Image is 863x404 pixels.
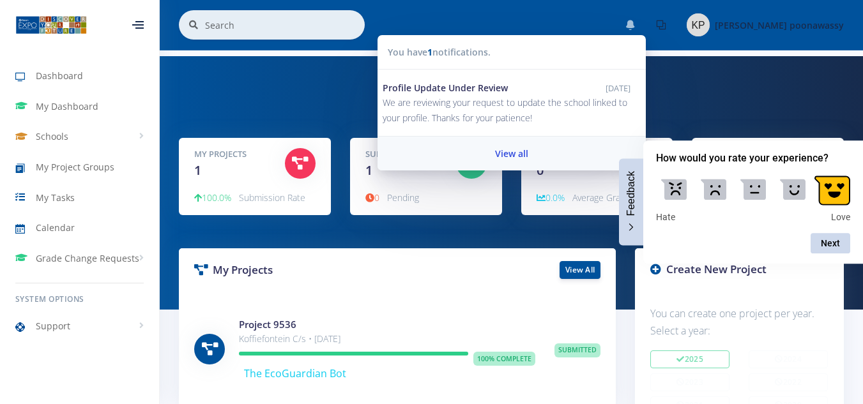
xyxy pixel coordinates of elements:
a: Image placeholder [PERSON_NAME] poonawassy [676,11,844,39]
span: Grade Change Requests [36,251,139,265]
span: [PERSON_NAME] poonawassy [715,19,844,31]
span: Submitted [554,343,600,357]
span: 100% Complete [473,352,535,366]
a: Profile Update Under Review [DATE] We are reviewing your request to update the school linked to y... [378,69,646,137]
span: 1 [194,161,201,179]
h2: How would you rate your experience? Select an option from 1 to 5, with 1 being Hate and 5 being Love [656,151,850,166]
p: Koffiefontein C/s • [DATE] [239,331,535,347]
button: Feedback - Hide survey [619,158,643,245]
span: Calendar [36,221,75,234]
span: Love [831,212,850,223]
h6: You have notifications. [388,45,636,59]
span: My Project Groups [36,160,114,174]
button: Next question [811,233,850,253]
strong: 1 [427,46,432,58]
div: How would you rate your experience? Select an option from 1 to 5, with 1 being Hate and 5 being Love [643,140,863,264]
button: 2025 [650,350,729,368]
span: 1 [365,161,372,179]
span: Schools [36,130,68,143]
p: We are reviewing your request to update the school linked to your profile. Thanks for your patience! [383,95,630,126]
div: How would you rate your experience? Select an option from 1 to 5, with 1 being Hate and 5 being Love [656,171,850,223]
span: The EcoGuardian Bot [244,366,346,380]
span: My Tasks [36,191,75,204]
input: Search [205,10,365,40]
a: Project 9536 [239,318,296,331]
span: Feedback [625,171,637,216]
span: 100.0% [194,191,231,204]
p: You can create one project per year. Select a year: [650,305,829,340]
img: ... [15,15,87,35]
span: Support [36,319,70,333]
button: 2024 [749,350,828,368]
span: Pending [387,191,419,204]
span: 0 [365,191,379,204]
span: 0 [537,161,544,179]
a: View all [378,137,646,170]
button: 2023 [650,373,729,391]
h3: Create New Project [650,261,829,278]
h3: My Projects [194,262,388,278]
span: Hate [656,212,675,223]
small: [DATE] [606,82,630,94]
a: View All [560,261,600,279]
span: Dashboard [36,69,83,82]
button: 2022 [749,373,828,391]
span: Submission Rate [239,191,305,204]
h5: Submitted [365,148,437,161]
h6: System Options [15,294,144,305]
span: My Dashboard [36,100,98,113]
span: Average Grade [572,191,630,204]
h4: Profile Update Under Review [383,81,508,94]
h5: My Projects [194,148,266,161]
span: 0.0% [537,191,565,204]
img: Image placeholder [687,13,710,36]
